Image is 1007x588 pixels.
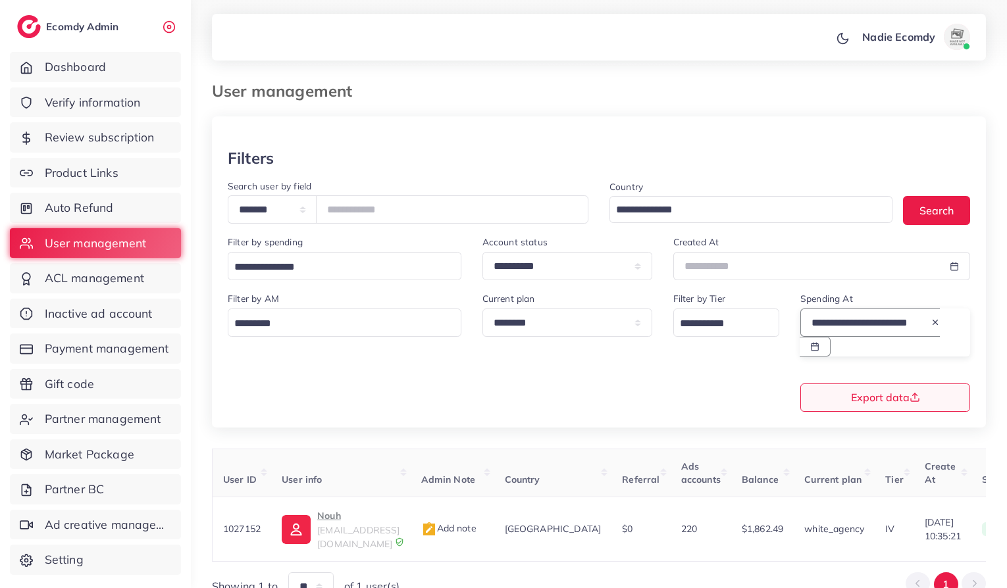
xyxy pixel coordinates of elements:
[10,333,181,364] a: Payment management
[230,314,444,334] input: Search for option
[45,199,114,216] span: Auto Refund
[622,474,659,485] span: Referral
[800,292,853,305] label: Spending At
[885,523,894,535] span: IV
[421,522,437,537] img: admin_note.cdd0b510.svg
[925,516,961,543] span: [DATE] 10:35:21
[228,235,303,249] label: Filter by spending
[45,164,118,182] span: Product Links
[10,404,181,434] a: Partner management
[800,383,970,412] button: Export data
[851,392,920,403] span: Export data
[45,481,105,498] span: Partner BC
[681,523,697,535] span: 220
[228,180,311,193] label: Search user by field
[611,200,875,220] input: Search for option
[10,369,181,399] a: Gift code
[45,270,144,287] span: ACL management
[10,299,181,329] a: Inactive ad account
[855,24,975,50] a: Nadie Ecomdyavatar
[45,516,171,533] span: Ad creative management
[282,508,400,551] a: Nouh[EMAIL_ADDRESS][DOMAIN_NAME]
[10,52,181,82] a: Dashboard
[45,94,141,111] span: Verify information
[17,15,122,38] a: logoEcomdy Admin
[885,474,904,485] span: Tier
[673,292,725,305] label: Filter by Tier
[230,257,444,278] input: Search for option
[10,228,181,258] a: User management
[675,314,762,334] input: Search for option
[609,196,892,223] div: Search for option
[282,474,322,485] span: User info
[45,551,84,568] span: Setting
[505,474,540,485] span: Country
[482,235,548,249] label: Account status
[742,474,779,485] span: Balance
[505,523,602,535] span: [GEOGRAPHIC_DATA]
[45,235,146,252] span: User management
[317,508,400,524] p: Nouh
[10,474,181,504] a: Partner BC
[421,522,477,534] span: Add note
[45,340,169,357] span: Payment management
[742,523,783,535] span: $1,862.49
[45,376,94,393] span: Gift code
[925,460,956,485] span: Create At
[609,180,643,193] label: Country
[681,460,721,485] span: Ads accounts
[317,524,400,549] span: [EMAIL_ADDRESS][DOMAIN_NAME]
[10,193,181,223] a: Auto Refund
[45,446,134,463] span: Market Package
[804,523,864,535] span: white_agency
[46,20,122,33] h2: Ecomdy Admin
[10,158,181,188] a: Product Links
[673,235,719,249] label: Created At
[673,308,779,337] div: Search for option
[228,308,461,337] div: Search for option
[17,15,41,38] img: logo
[395,537,404,547] img: 9CAL8B2pu8EFxCJHYAAAAldEVYdGRhdGU6Y3JlYXRlADIwMjItMTItMDlUMDQ6NTg6MzkrMDA6MDBXSlgLAAAAJXRFWHRkYXR...
[45,59,106,76] span: Dashboard
[228,252,461,280] div: Search for option
[228,149,274,168] h3: Filters
[421,474,476,485] span: Admin Note
[223,474,257,485] span: User ID
[482,292,535,305] label: Current plan
[10,510,181,540] a: Ad creative management
[862,29,935,45] p: Nadie Ecomdy
[223,523,261,535] span: 1027152
[903,196,970,224] button: Search
[45,305,153,322] span: Inactive ad account
[804,474,862,485] span: Current plan
[10,122,181,153] a: Review subscription
[10,263,181,293] a: ACL management
[10,545,181,575] a: Setting
[45,129,155,146] span: Review subscription
[944,24,970,50] img: avatar
[10,87,181,118] a: Verify information
[282,515,311,544] img: ic-user-info.36bf1079.svg
[228,292,279,305] label: Filter by AM
[622,523,633,535] span: $0
[10,439,181,470] a: Market Package
[212,82,363,101] h3: User management
[45,410,161,428] span: Partner management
